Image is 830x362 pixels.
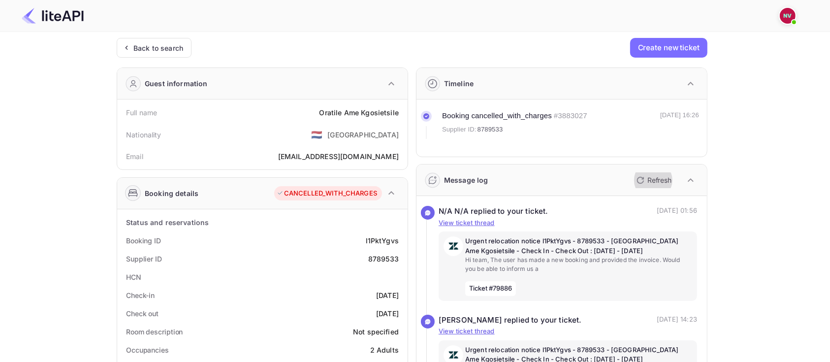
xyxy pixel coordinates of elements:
img: LiteAPI Logo [22,8,84,24]
div: Full name [126,107,157,118]
button: Create new ticket [630,38,707,58]
p: Hi team, The user has made a new booking and provided the invoice. Would you be able to inform us a [465,256,692,273]
p: [DATE] 01:56 [657,206,697,217]
div: Booking ID [126,235,161,246]
span: 8789533 [478,125,503,134]
div: [PERSON_NAME] replied to your ticket. [439,315,582,326]
img: AwvSTEc2VUhQAAAAAElFTkSuQmCC [444,236,463,256]
div: CANCELLED_WITH_CHARGES [277,189,377,198]
div: Guest information [145,78,208,89]
div: [EMAIL_ADDRESS][DOMAIN_NAME] [278,151,399,162]
div: Nationality [126,130,161,140]
div: 8789533 [368,254,399,264]
div: Booking cancelled_with_charges [442,110,552,122]
div: Message log [444,175,488,185]
div: Not specified [353,327,399,337]
p: [DATE] 14:23 [657,315,697,326]
span: Supplier ID: [442,125,477,134]
div: Back to search [133,43,183,53]
div: [DATE] [376,290,399,300]
div: Oratile Ame Kgosietsile [319,107,399,118]
div: Booking details [145,188,198,198]
img: Nicholas Valbusa [780,8,796,24]
div: Status and reservations [126,217,209,228]
p: View ticket thread [439,218,697,228]
div: [DATE] 16:26 [660,110,699,139]
div: [DATE] [376,308,399,319]
div: HCN [126,272,141,282]
div: Timeline [444,78,474,89]
div: 2 Adults [370,345,399,355]
span: United States [311,126,322,143]
div: Occupancies [126,345,169,355]
button: Refresh [631,172,675,188]
div: Check out [126,308,159,319]
div: [GEOGRAPHIC_DATA] [327,130,399,140]
div: Supplier ID [126,254,162,264]
p: Urgent relocation notice l1PktYgvs - 8789533 - [GEOGRAPHIC_DATA] Ame Kgosietsile - Check In - Che... [465,236,692,256]
div: Check-in [126,290,155,300]
span: Ticket #79886 [465,281,516,296]
div: # 3883027 [554,110,587,122]
div: Email [126,151,143,162]
p: Refresh [647,175,671,185]
div: l1PktYgvs [366,235,399,246]
p: View ticket thread [439,327,697,336]
div: N/A N/A replied to your ticket. [439,206,548,217]
div: Room description [126,327,183,337]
